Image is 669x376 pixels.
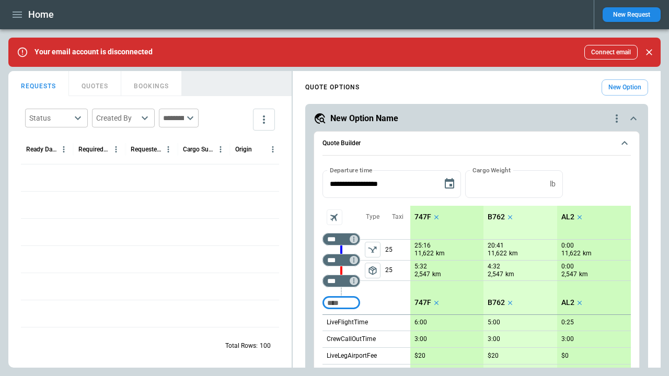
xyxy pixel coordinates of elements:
[214,143,227,156] button: Cargo Summary column menu
[414,263,427,271] p: 5:32
[96,113,138,123] div: Created By
[385,261,410,280] p: 25
[327,351,377,360] p: LiveLegAirportFee
[322,140,361,147] h6: Quote Builder
[488,213,505,221] p: B762
[488,298,505,307] p: B762
[367,265,378,276] span: package_2
[414,352,425,360] p: $20
[472,166,511,174] label: Cargo Weight
[131,146,162,153] div: Requested Route
[561,298,574,307] p: AL2
[29,113,71,123] div: Status
[322,132,631,156] button: Quote Builder
[322,297,360,309] div: Too short
[305,85,360,90] h4: QUOTE OPTIONS
[488,249,507,258] p: 11,622
[603,7,661,22] button: New Request
[610,112,623,125] div: quote-option-actions
[414,335,427,343] p: 3:00
[436,249,445,258] p: km
[322,254,360,266] div: Too short
[488,270,503,279] p: 2,547
[583,249,592,258] p: km
[314,112,640,125] button: New Option Namequote-option-actions
[488,242,504,250] p: 20:41
[69,71,121,96] button: QUOTES
[365,242,380,257] span: Type of sector
[584,45,638,60] button: Connect email
[561,270,577,279] p: 2,547
[488,319,500,326] p: 5:00
[432,270,441,279] p: km
[225,342,258,350] p: Total Rows:
[392,213,403,221] p: Taxi
[488,352,499,360] p: $20
[327,209,342,225] span: Aircraft selection
[414,298,431,307] p: 747F
[57,143,71,156] button: Ready Date & Time (UTC) column menu
[385,240,410,260] p: 25
[183,146,214,153] div: Cargo Summary
[414,213,431,221] p: 747F
[266,143,280,156] button: Origin column menu
[509,249,518,258] p: km
[561,319,574,326] p: 0:25
[579,270,588,279] p: km
[366,213,379,221] p: Type
[26,146,57,153] div: Ready Date & Time (UTC)
[550,180,556,189] p: lb
[642,41,656,64] div: dismiss
[561,352,569,360] p: $0
[78,146,109,153] div: Required Date & Time (UTC)
[439,173,460,194] button: Choose date, selected date is Sep 19, 2025
[365,263,380,278] span: Type of sector
[561,335,574,343] p: 3:00
[414,242,431,250] p: 25:16
[561,242,574,250] p: 0:00
[253,109,275,131] button: more
[322,233,360,245] div: Too short
[561,249,581,258] p: 11,622
[260,342,271,350] p: 100
[8,71,69,96] button: REQUESTS
[488,335,500,343] p: 3:00
[235,146,252,153] div: Origin
[602,79,648,96] button: New Option
[327,318,368,327] p: LiveFlightTime
[642,45,656,60] button: Close
[121,71,182,96] button: BOOKINGS
[488,263,500,271] p: 4:32
[330,113,398,124] h5: New Option Name
[414,249,434,258] p: 11,622
[505,270,514,279] p: km
[109,143,123,156] button: Required Date & Time (UTC) column menu
[322,275,360,287] div: Too short
[561,263,574,271] p: 0:00
[327,335,376,344] p: CrewCallOutTime
[330,166,373,174] label: Departure time
[414,319,427,326] p: 6:00
[34,48,153,56] p: Your email account is disconnected
[365,263,380,278] button: left aligned
[365,242,380,257] button: left aligned
[414,270,430,279] p: 2,547
[162,143,175,156] button: Requested Route column menu
[561,213,574,221] p: AL2
[28,8,54,21] h1: Home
